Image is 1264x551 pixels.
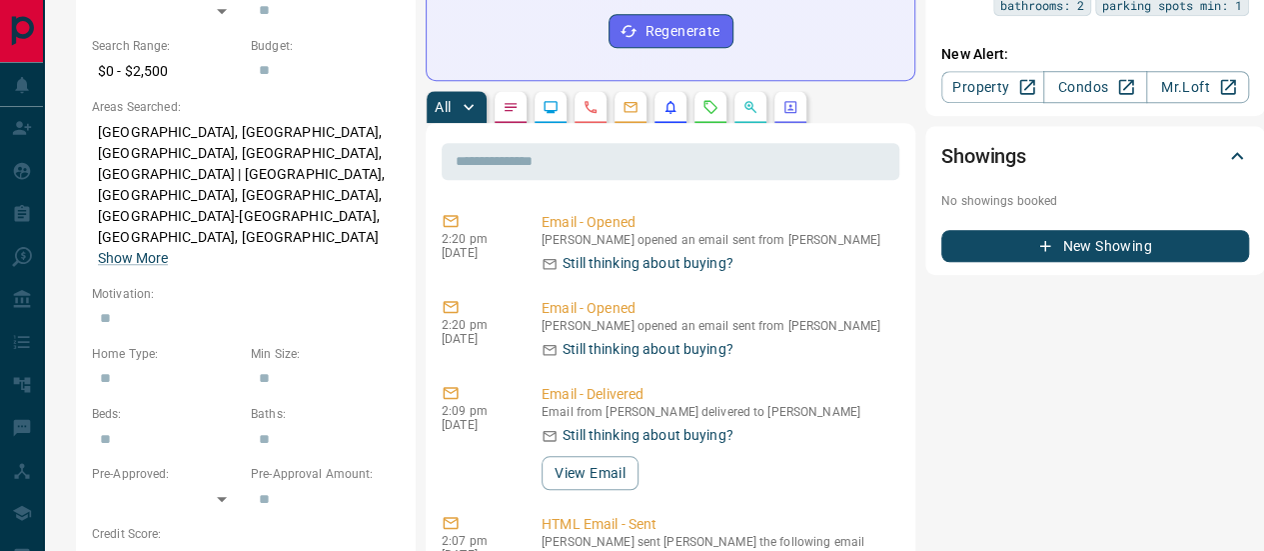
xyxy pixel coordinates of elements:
p: Still thinking about buying? [563,339,733,360]
p: Areas Searched: [92,98,400,116]
p: Budget: [251,37,400,55]
p: No showings booked [941,192,1249,210]
button: Regenerate [609,14,733,48]
p: [PERSON_NAME] opened an email sent from [PERSON_NAME] [542,319,891,333]
p: Motivation: [92,285,400,303]
p: [DATE] [442,418,512,432]
p: Pre-Approved: [92,465,241,483]
p: Baths: [251,405,400,423]
p: New Alert: [941,44,1249,65]
p: Beds: [92,405,241,423]
p: Credit Score: [92,525,400,543]
p: Still thinking about buying? [563,253,733,274]
p: Email - Opened [542,298,891,319]
p: 2:20 pm [442,232,512,246]
svg: Agent Actions [782,99,798,115]
p: Still thinking about buying? [563,425,733,446]
a: Property [941,71,1044,103]
svg: Opportunities [742,99,758,115]
p: Email - Delivered [542,384,891,405]
p: All [435,100,451,114]
p: [GEOGRAPHIC_DATA], [GEOGRAPHIC_DATA], [GEOGRAPHIC_DATA], [GEOGRAPHIC_DATA], [GEOGRAPHIC_DATA] | [... [92,116,400,275]
div: Showings [941,132,1249,180]
svg: Listing Alerts [662,99,678,115]
p: 2:07 pm [442,534,512,548]
a: Condos [1043,71,1146,103]
p: Min Size: [251,345,400,363]
p: 2:09 pm [442,404,512,418]
p: [DATE] [442,246,512,260]
svg: Calls [583,99,599,115]
p: HTML Email - Sent [542,514,891,535]
h2: Showings [941,140,1026,172]
p: Pre-Approval Amount: [251,465,400,483]
a: Mr.Loft [1146,71,1249,103]
p: [DATE] [442,332,512,346]
p: Email - Opened [542,212,891,233]
p: $0 - $2,500 [92,55,241,88]
svg: Notes [503,99,519,115]
p: Home Type: [92,345,241,363]
button: View Email [542,456,638,490]
p: [PERSON_NAME] sent [PERSON_NAME] the following email [542,535,891,549]
p: 2:20 pm [442,318,512,332]
svg: Requests [702,99,718,115]
button: Show More [98,248,168,269]
p: [PERSON_NAME] opened an email sent from [PERSON_NAME] [542,233,891,247]
svg: Emails [623,99,638,115]
p: Search Range: [92,37,241,55]
button: New Showing [941,230,1249,262]
p: Email from [PERSON_NAME] delivered to [PERSON_NAME] [542,405,891,419]
svg: Lead Browsing Activity [543,99,559,115]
